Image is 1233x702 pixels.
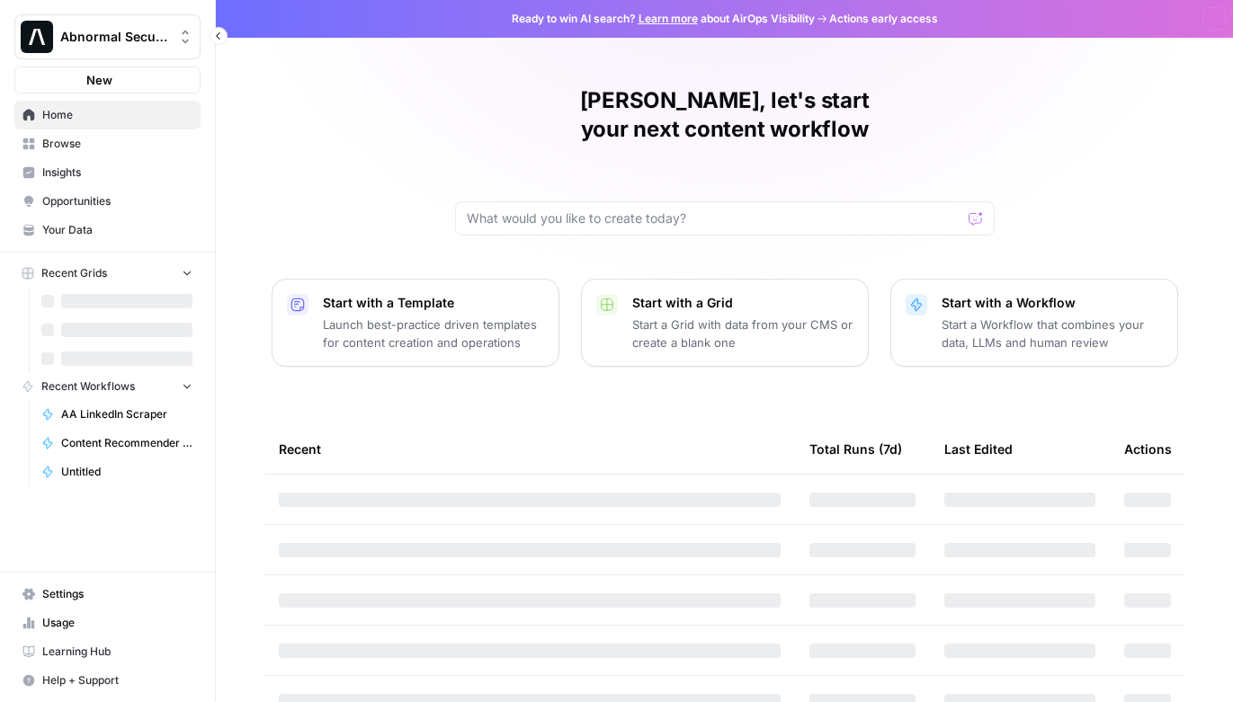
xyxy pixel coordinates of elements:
a: Your Data [14,216,201,244]
div: Total Runs (7d) [809,424,902,474]
button: Recent Workflows [14,373,201,400]
button: Start with a WorkflowStart a Workflow that combines your data, LLMs and human review [890,279,1178,367]
button: New [14,67,201,93]
button: Recent Grids [14,260,201,287]
a: Untitled [33,458,201,486]
span: New [86,71,112,89]
a: Usage [14,609,201,637]
span: Actions early access [829,11,938,27]
span: Your Data [42,222,192,238]
p: Start with a Template [323,294,544,312]
a: Learning Hub [14,637,201,666]
span: Home [42,107,192,123]
span: Help + Support [42,672,192,689]
div: Actions [1124,424,1172,474]
a: Browse [14,129,201,158]
div: Recent [279,424,781,474]
img: Abnormal Security Logo [21,21,53,53]
span: Content Recommender Ads [61,435,192,451]
div: Last Edited [944,424,1013,474]
span: Abnormal Security [60,28,169,46]
span: Usage [42,615,192,631]
span: Recent Grids [41,265,107,281]
a: Opportunities [14,187,201,216]
a: AA LinkedIn Scraper [33,400,201,429]
span: Insights [42,164,192,181]
span: Settings [42,586,192,602]
p: Start with a Grid [632,294,853,312]
p: Start with a Workflow [942,294,1163,312]
a: Settings [14,580,201,609]
h1: [PERSON_NAME], let's start your next content workflow [455,86,995,144]
button: Start with a TemplateLaunch best-practice driven templates for content creation and operations [272,279,559,367]
span: AA LinkedIn Scraper [61,406,192,422]
p: Start a Workflow that combines your data, LLMs and human review [942,315,1163,351]
span: Ready to win AI search? about AirOps Visibility [512,11,815,27]
span: Learning Hub [42,644,192,660]
button: Start with a GridStart a Grid with data from your CMS or create a blank one [581,279,869,367]
span: Untitled [61,464,192,480]
p: Launch best-practice driven templates for content creation and operations [323,315,544,351]
input: What would you like to create today? [467,209,961,227]
span: Opportunities [42,193,192,209]
a: Home [14,101,201,129]
a: Learn more [639,12,698,25]
a: Insights [14,158,201,187]
span: Browse [42,136,192,152]
p: Start a Grid with data from your CMS or create a blank one [632,315,853,351]
button: Workspace: Abnormal Security [14,14,201,59]
button: Help + Support [14,666,201,695]
a: Content Recommender Ads [33,429,201,458]
span: Recent Workflows [41,378,135,395]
